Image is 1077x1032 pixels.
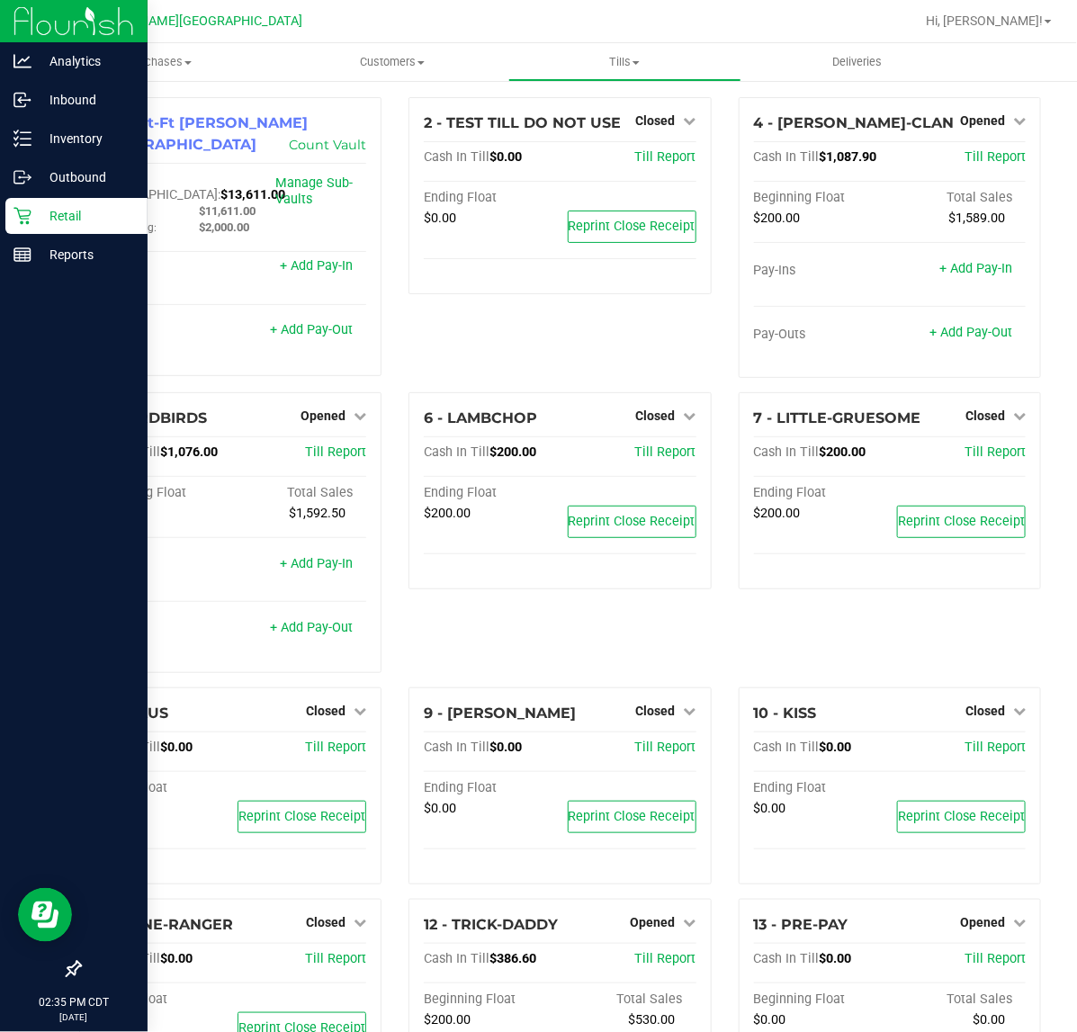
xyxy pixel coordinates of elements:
span: Cash In Till [424,444,489,460]
p: Retail [31,205,139,227]
a: + Add Pay-In [280,258,353,274]
span: Reprint Close Receipt [238,809,365,824]
span: $0.00 [424,211,456,226]
span: Cash In Till [424,951,489,966]
div: Pay-Ins [754,263,890,279]
a: Till Report [635,740,696,755]
a: Tills [508,43,741,81]
span: Cash In Till [754,149,820,165]
div: Ending Float [754,780,890,796]
iframe: Resource center [18,888,72,942]
span: $2,000.00 [199,220,249,234]
span: Closed [636,408,676,423]
div: Total Sales [560,992,696,1008]
span: 9 - [PERSON_NAME] [424,704,576,722]
span: $0.00 [489,149,522,165]
a: + Add Pay-In [280,556,353,571]
span: $200.00 [424,1012,471,1028]
span: $386.60 [489,951,536,966]
span: Cash In [GEOGRAPHIC_DATA]: [94,171,220,202]
span: 4 - [PERSON_NAME]-CLAN [754,114,955,131]
span: Reprint Close Receipt [569,809,696,824]
span: 13 - PRE-PAY [754,916,848,933]
div: Ending Float [424,780,560,796]
span: $0.00 [820,951,852,966]
p: Inbound [31,89,139,111]
span: $200.00 [820,444,866,460]
span: Opened [960,915,1005,929]
button: Reprint Close Receipt [568,801,696,833]
a: + Add Pay-Out [270,322,353,337]
span: Reprint Close Receipt [569,219,696,234]
div: Beginning Float [424,992,560,1008]
span: Cash In Till [424,740,489,755]
span: $0.00 [160,951,193,966]
span: Cash In Till [424,149,489,165]
span: Cash In Till [754,951,820,966]
p: Analytics [31,50,139,72]
span: $200.00 [754,211,801,226]
p: Inventory [31,128,139,149]
span: $1,589.00 [948,211,1005,226]
span: 12 - TRICK-DADDY [424,916,558,933]
div: Pay-Outs [94,324,230,340]
span: 7 - LITTLE-GRUESOME [754,409,921,426]
div: Total Sales [890,992,1026,1008]
button: Reprint Close Receipt [238,801,366,833]
div: Beginning Float [754,190,890,206]
inline-svg: Inbound [13,91,31,109]
span: Reprint Close Receipt [898,809,1025,824]
span: Closed [636,704,676,718]
p: [DATE] [8,1010,139,1024]
a: Till Report [305,951,366,966]
div: Ending Float [424,485,560,501]
span: 10 - KISS [754,704,817,722]
span: Cash In Till [754,444,820,460]
span: $0.00 [424,801,456,816]
span: $200.00 [424,506,471,521]
span: 2 - TEST TILL DO NOT USE [424,114,621,131]
span: Till Report [635,951,696,966]
a: Purchases [43,43,276,81]
span: Opened [960,113,1005,128]
a: Till Report [305,444,366,460]
span: Closed [965,704,1005,718]
a: Customers [276,43,509,81]
span: Cash In Till [754,740,820,755]
div: Ending Float [94,780,230,796]
span: Deliveries [808,54,906,70]
div: Pay-Outs [94,622,230,638]
button: Reprint Close Receipt [897,506,1026,538]
inline-svg: Analytics [13,52,31,70]
span: Closed [636,113,676,128]
div: Ending Float [94,992,230,1008]
inline-svg: Outbound [13,168,31,186]
a: + Add Pay-In [939,261,1012,276]
span: Opened [301,408,346,423]
a: Till Report [635,444,696,460]
span: Till Report [965,951,1026,966]
span: $13,611.00 [220,187,285,202]
span: $0.00 [820,740,852,755]
div: Ending Float [424,190,560,206]
span: Reprint Close Receipt [569,514,696,529]
a: + Add Pay-Out [929,325,1012,340]
div: Pay-Ins [94,558,230,574]
span: $1,087.90 [820,149,877,165]
span: $0.00 [160,740,193,755]
a: Count Vault [289,137,366,153]
p: 02:35 PM CDT [8,994,139,1010]
div: Total Sales [890,190,1026,206]
span: Till Report [305,740,366,755]
a: Till Report [965,444,1026,460]
div: Total Sales [230,485,366,501]
span: 1 - Vault-Ft [PERSON_NAME][GEOGRAPHIC_DATA] [94,114,308,153]
div: Beginning Float [754,992,890,1008]
a: Deliveries [741,43,974,81]
span: $0.00 [489,740,522,755]
a: Till Report [965,740,1026,755]
a: Till Report [635,149,696,165]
